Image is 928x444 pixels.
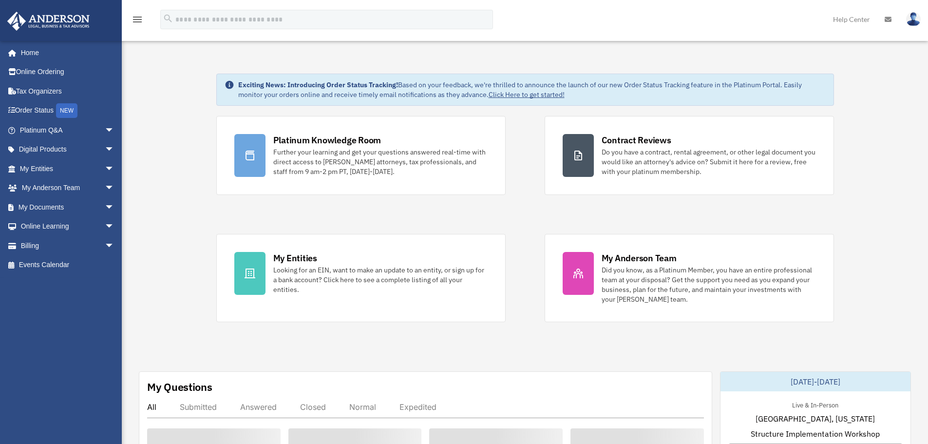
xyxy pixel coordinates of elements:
div: Contract Reviews [602,134,671,146]
span: arrow_drop_down [105,140,124,160]
a: Events Calendar [7,255,129,275]
a: Digital Productsarrow_drop_down [7,140,129,159]
div: My Entities [273,252,317,264]
div: Do you have a contract, rental agreement, or other legal document you would like an attorney's ad... [602,147,816,176]
a: Click Here to get started! [489,90,565,99]
a: My Anderson Team Did you know, as a Platinum Member, you have an entire professional team at your... [545,234,834,322]
a: My Anderson Teamarrow_drop_down [7,178,129,198]
a: Platinum Q&Aarrow_drop_down [7,120,129,140]
div: [DATE]-[DATE] [720,372,910,391]
div: Live & In-Person [784,399,846,409]
div: Expedited [399,402,436,412]
span: arrow_drop_down [105,120,124,140]
div: Further your learning and get your questions answered real-time with direct access to [PERSON_NAM... [273,147,488,176]
img: Anderson Advisors Platinum Portal [4,12,93,31]
strong: Exciting News: Introducing Order Status Tracking! [238,80,398,89]
div: Normal [349,402,376,412]
div: My Questions [147,380,212,394]
a: Online Learningarrow_drop_down [7,217,129,236]
a: Online Ordering [7,62,129,82]
div: Closed [300,402,326,412]
div: My Anderson Team [602,252,677,264]
span: arrow_drop_down [105,178,124,198]
span: arrow_drop_down [105,197,124,217]
a: My Entities Looking for an EIN, want to make an update to an entity, or sign up for a bank accoun... [216,234,506,322]
div: All [147,402,156,412]
span: arrow_drop_down [105,236,124,256]
a: menu [132,17,143,25]
a: Contract Reviews Do you have a contract, rental agreement, or other legal document you would like... [545,116,834,195]
a: Home [7,43,124,62]
span: arrow_drop_down [105,217,124,237]
a: Order StatusNEW [7,101,129,121]
a: Billingarrow_drop_down [7,236,129,255]
div: Answered [240,402,277,412]
img: User Pic [906,12,921,26]
div: Looking for an EIN, want to make an update to an entity, or sign up for a bank account? Click her... [273,265,488,294]
a: My Documentsarrow_drop_down [7,197,129,217]
span: arrow_drop_down [105,159,124,179]
a: Tax Organizers [7,81,129,101]
div: Platinum Knowledge Room [273,134,381,146]
span: [GEOGRAPHIC_DATA], [US_STATE] [756,413,875,425]
i: menu [132,14,143,25]
div: Did you know, as a Platinum Member, you have an entire professional team at your disposal? Get th... [602,265,816,304]
a: My Entitiesarrow_drop_down [7,159,129,178]
i: search [163,13,173,24]
a: Platinum Knowledge Room Further your learning and get your questions answered real-time with dire... [216,116,506,195]
span: Structure Implementation Workshop [751,428,880,440]
div: Based on your feedback, we're thrilled to announce the launch of our new Order Status Tracking fe... [238,80,826,99]
div: NEW [56,103,77,118]
div: Submitted [180,402,217,412]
